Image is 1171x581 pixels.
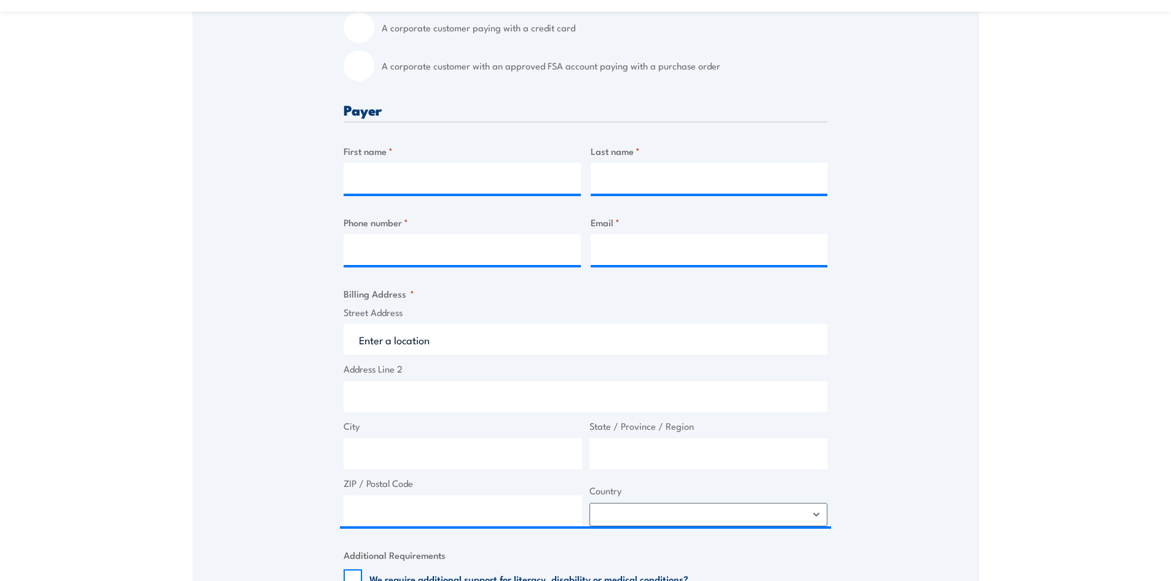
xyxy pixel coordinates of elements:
[382,12,827,43] label: A corporate customer paying with a credit card
[589,419,828,433] label: State / Province / Region
[591,144,828,158] label: Last name
[344,419,582,433] label: City
[589,484,828,498] label: Country
[382,50,827,81] label: A corporate customer with an approved FSA account paying with a purchase order
[344,287,414,301] legend: Billing Address
[344,548,446,562] legend: Additional Requirements
[344,306,827,320] label: Street Address
[344,215,581,229] label: Phone number
[344,103,827,117] h3: Payer
[344,476,582,491] label: ZIP / Postal Code
[344,144,581,158] label: First name
[344,324,827,355] input: Enter a location
[591,215,828,229] label: Email
[344,362,827,376] label: Address Line 2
